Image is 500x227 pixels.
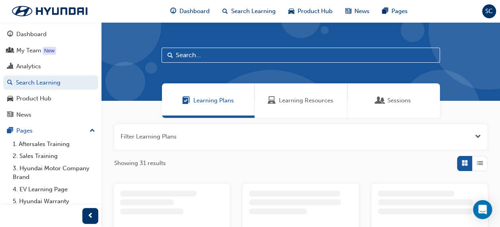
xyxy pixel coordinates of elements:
[387,96,411,105] span: Sessions
[16,30,47,39] div: Dashboard
[3,59,98,74] a: Analytics
[382,6,388,16] span: pages-icon
[7,63,13,70] span: chart-icon
[16,126,33,135] div: Pages
[376,96,384,105] span: Sessions
[255,83,347,118] a: Learning ResourcesLearning Resources
[339,3,376,19] a: news-iconNews
[89,126,95,136] span: up-icon
[222,6,228,16] span: search-icon
[354,7,370,16] span: News
[391,7,408,16] span: Pages
[7,95,13,102] span: car-icon
[182,96,190,105] span: Learning Plans
[3,75,98,90] a: Search Learning
[10,195,98,208] a: 5. Hyundai Warranty
[167,51,173,60] span: Search
[268,96,276,105] span: Learning Resources
[475,132,481,141] button: Open the filter
[482,4,496,18] button: SC
[7,112,13,119] span: news-icon
[7,127,13,135] span: pages-icon
[485,7,493,16] span: SC
[170,6,176,16] span: guage-icon
[288,6,294,16] span: car-icon
[16,46,41,55] div: My Team
[179,7,210,16] span: Dashboard
[3,25,98,123] button: DashboardMy TeamAnalyticsSearch LearningProduct HubNews
[4,3,95,19] img: Trak
[7,47,13,54] span: people-icon
[10,162,98,183] a: 3. Hyundai Motor Company Brand
[10,138,98,150] a: 1. Aftersales Training
[3,43,98,58] a: My Team
[3,27,98,42] a: Dashboard
[10,183,98,196] a: 4. EV Learning Page
[231,7,276,16] span: Search Learning
[3,123,98,138] button: Pages
[462,159,468,168] span: Grid
[345,6,351,16] span: news-icon
[161,48,440,63] input: Search...
[114,159,166,168] span: Showing 31 results
[10,150,98,162] a: 2. Sales Training
[16,62,41,71] div: Analytics
[298,7,333,16] span: Product Hub
[216,3,282,19] a: search-iconSearch Learning
[43,47,56,55] div: Tooltip anchor
[282,3,339,19] a: car-iconProduct Hub
[3,108,98,122] a: News
[7,79,13,87] span: search-icon
[3,91,98,106] a: Product Hub
[193,96,234,105] span: Learning Plans
[16,94,51,103] div: Product Hub
[477,159,483,168] span: List
[16,110,31,119] div: News
[7,31,13,38] span: guage-icon
[164,3,216,19] a: guage-iconDashboard
[376,3,414,19] a: pages-iconPages
[279,96,333,105] span: Learning Resources
[347,83,440,118] a: SessionsSessions
[473,200,492,219] div: Open Intercom Messenger
[88,211,93,221] span: prev-icon
[162,83,255,118] a: Learning PlansLearning Plans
